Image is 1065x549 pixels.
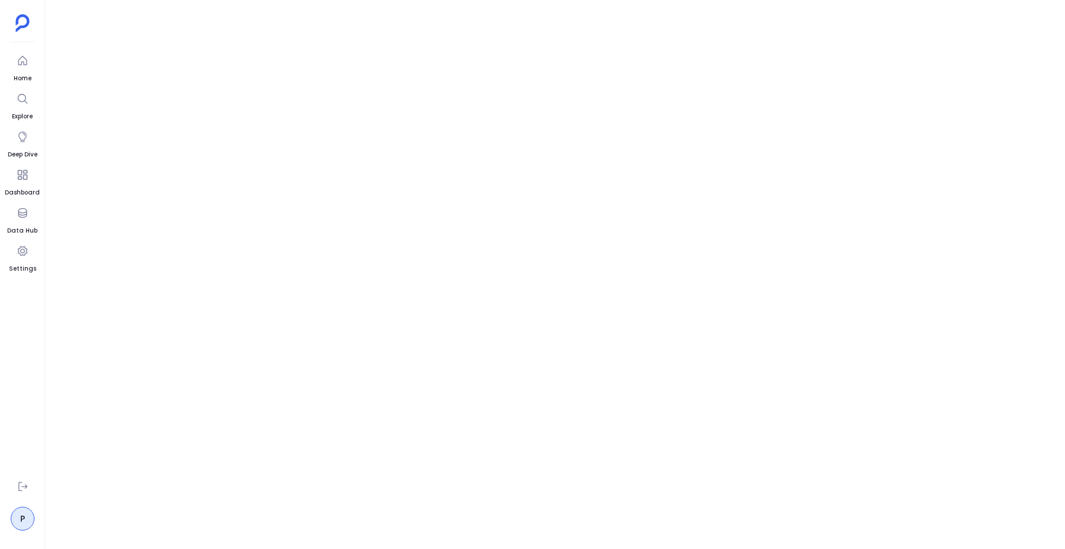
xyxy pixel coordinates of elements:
a: Deep Dive [8,126,37,159]
span: Data Hub [7,226,37,236]
span: Dashboard [5,188,40,197]
span: Explore [12,112,33,121]
span: Deep Dive [8,150,37,159]
a: Home [12,50,33,83]
span: Home [12,74,33,83]
a: Settings [9,240,36,274]
a: Dashboard [5,164,40,197]
img: petavue logo [15,14,30,32]
a: P [11,507,34,531]
a: Data Hub [7,202,37,236]
a: Explore [12,88,33,121]
span: Settings [9,264,36,274]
